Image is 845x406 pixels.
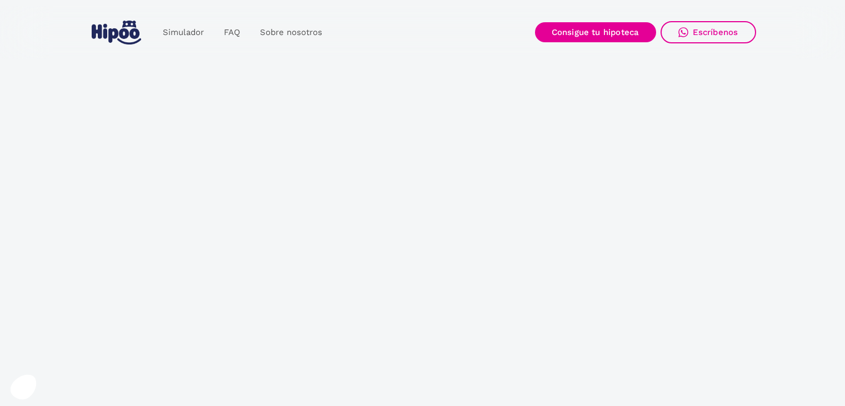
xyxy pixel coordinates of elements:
a: Simulador [153,22,214,43]
a: Sobre nosotros [250,22,332,43]
a: Consigue tu hipoteca [535,22,656,42]
a: Escríbenos [661,21,756,43]
div: Escríbenos [693,27,738,37]
a: FAQ [214,22,250,43]
a: home [89,16,144,49]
